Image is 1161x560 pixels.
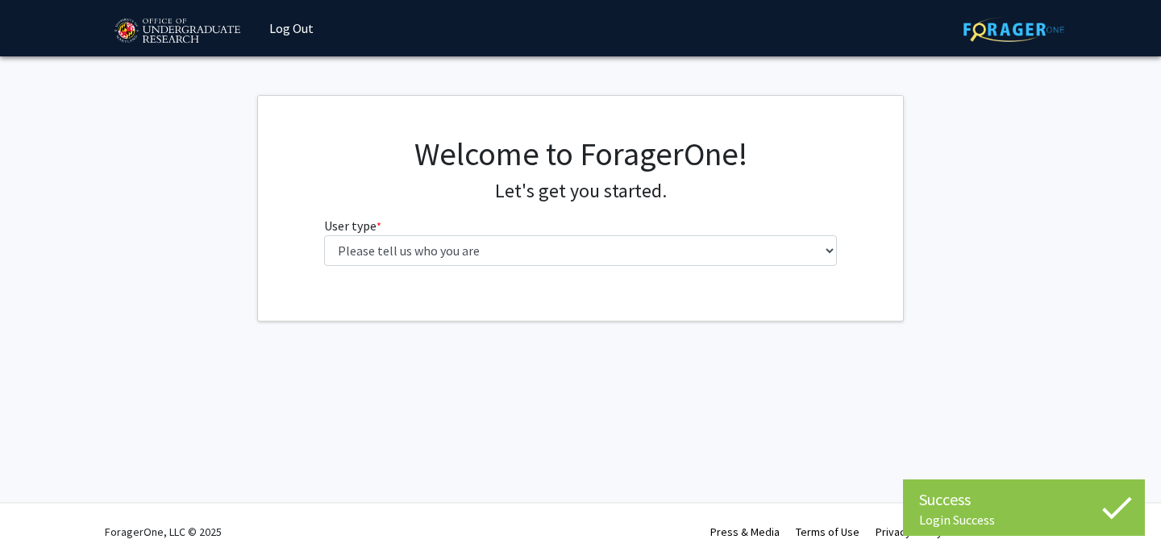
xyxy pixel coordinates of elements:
[324,135,838,173] h1: Welcome to ForagerOne!
[919,512,1129,528] div: Login Success
[105,504,222,560] div: ForagerOne, LLC © 2025
[796,525,859,539] a: Terms of Use
[710,525,780,539] a: Press & Media
[876,525,943,539] a: Privacy Policy
[919,487,1129,512] div: Success
[963,17,1064,42] img: ForagerOne Logo
[109,11,245,52] img: University of Maryland Logo
[324,216,381,235] label: User type
[324,180,838,203] h4: Let's get you started.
